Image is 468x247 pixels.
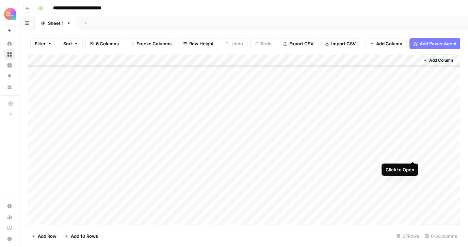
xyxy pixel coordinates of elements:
span: Filter [35,40,46,47]
span: Row Height [189,40,214,47]
a: Browse [4,49,15,60]
button: Sort [59,38,83,49]
button: Filter [30,38,56,49]
span: Add Row [38,233,57,240]
a: Learning Hub [4,222,15,233]
button: Add Row [28,231,61,242]
button: 6 Columns [85,38,123,49]
span: Freeze Columns [136,40,172,47]
img: Alliance Logo [4,8,16,20]
button: Row Height [179,38,218,49]
a: Sheet 1 [35,16,77,30]
button: Add Power Agent [409,38,461,49]
span: 6 Columns [96,40,119,47]
button: Add Column [366,38,407,49]
a: Insights [4,60,15,71]
span: Add Column [376,40,402,47]
span: Undo [231,40,243,47]
button: Freeze Columns [126,38,176,49]
button: Undo [221,38,247,49]
span: Add Column [429,57,453,63]
span: Add Power Agent [420,40,457,47]
a: Usage [4,212,15,222]
span: Sort [63,40,72,47]
span: Export CSV [289,40,313,47]
button: Redo [250,38,276,49]
div: Click to Open [386,166,414,173]
button: Import CSV [321,38,360,49]
button: Add 10 Rows [61,231,102,242]
div: 6/6 Columns [422,231,460,242]
a: Home [4,38,15,49]
a: Settings [4,201,15,212]
div: Sheet 1 [48,20,64,27]
button: Workspace: Alliance [4,5,15,22]
div: 27 Rows [394,231,422,242]
span: Add 10 Rows [71,233,98,240]
button: Add Column [420,56,456,65]
a: Opportunities [4,71,15,82]
button: Export CSV [279,38,318,49]
span: Import CSV [331,40,356,47]
button: Help + Support [4,233,15,244]
span: Redo [261,40,272,47]
a: Your Data [4,82,15,93]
